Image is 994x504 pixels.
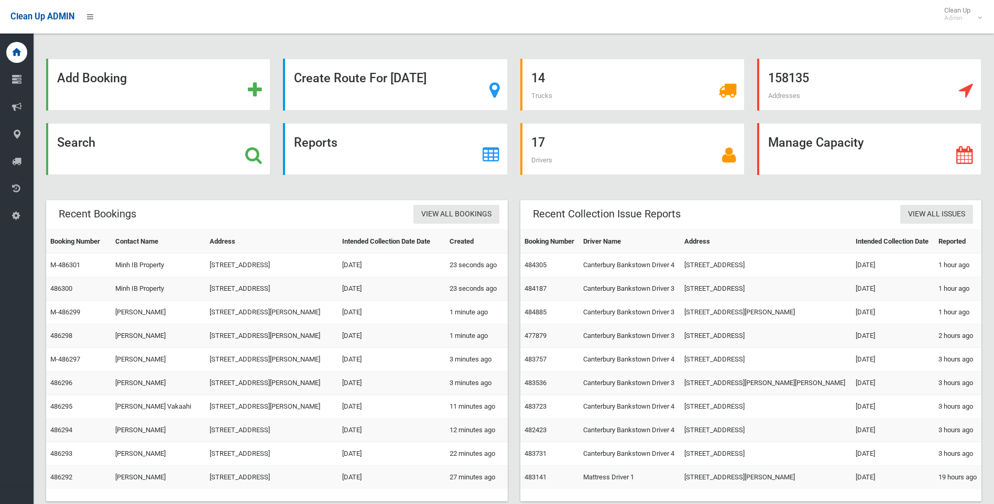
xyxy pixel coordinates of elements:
[46,230,111,254] th: Booking Number
[50,402,72,410] a: 486295
[57,71,127,85] strong: Add Booking
[934,254,981,277] td: 1 hour ago
[531,92,552,100] span: Trucks
[851,442,934,466] td: [DATE]
[294,135,337,150] strong: Reports
[338,324,445,348] td: [DATE]
[934,371,981,395] td: 3 hours ago
[46,123,270,175] a: Search
[851,324,934,348] td: [DATE]
[205,466,338,489] td: [STREET_ADDRESS]
[205,419,338,442] td: [STREET_ADDRESS]
[934,348,981,371] td: 3 hours ago
[579,301,680,324] td: Canterbury Bankstown Driver 3
[445,419,507,442] td: 12 minutes ago
[680,348,852,371] td: [STREET_ADDRESS]
[520,123,745,175] a: 17 Drivers
[525,426,547,434] a: 482423
[579,230,680,254] th: Driver Name
[520,230,580,254] th: Booking Number
[768,92,800,100] span: Addresses
[205,301,338,324] td: [STREET_ADDRESS][PERSON_NAME]
[283,59,507,111] a: Create Route For [DATE]
[111,419,205,442] td: [PERSON_NAME]
[531,156,552,164] span: Drivers
[939,6,981,22] span: Clean Up
[531,71,545,85] strong: 14
[851,230,934,254] th: Intended Collection Date
[338,442,445,466] td: [DATE]
[50,379,72,387] a: 486296
[851,395,934,419] td: [DATE]
[50,355,80,363] a: M-486297
[205,324,338,348] td: [STREET_ADDRESS][PERSON_NAME]
[205,442,338,466] td: [STREET_ADDRESS]
[10,12,74,21] span: Clean Up ADMIN
[525,402,547,410] a: 483723
[338,230,445,254] th: Intended Collection Date Date
[934,301,981,324] td: 1 hour ago
[934,466,981,489] td: 19 hours ago
[111,277,205,301] td: Minh IB Property
[579,277,680,301] td: Canterbury Bankstown Driver 3
[680,466,852,489] td: [STREET_ADDRESS][PERSON_NAME]
[445,442,507,466] td: 22 minutes ago
[111,348,205,371] td: [PERSON_NAME]
[934,395,981,419] td: 3 hours ago
[851,277,934,301] td: [DATE]
[680,442,852,466] td: [STREET_ADDRESS]
[445,277,507,301] td: 23 seconds ago
[338,395,445,419] td: [DATE]
[283,123,507,175] a: Reports
[111,466,205,489] td: [PERSON_NAME]
[851,466,934,489] td: [DATE]
[445,395,507,419] td: 11 minutes ago
[338,419,445,442] td: [DATE]
[579,395,680,419] td: Canterbury Bankstown Driver 4
[445,324,507,348] td: 1 minute ago
[851,301,934,324] td: [DATE]
[50,284,72,292] a: 486300
[851,348,934,371] td: [DATE]
[680,301,852,324] td: [STREET_ADDRESS][PERSON_NAME]
[205,348,338,371] td: [STREET_ADDRESS][PERSON_NAME]
[338,371,445,395] td: [DATE]
[525,284,547,292] a: 484187
[851,371,934,395] td: [DATE]
[934,324,981,348] td: 2 hours ago
[445,371,507,395] td: 3 minutes ago
[851,419,934,442] td: [DATE]
[934,277,981,301] td: 1 hour ago
[111,254,205,277] td: Minh IB Property
[205,230,338,254] th: Address
[680,371,852,395] td: [STREET_ADDRESS][PERSON_NAME][PERSON_NAME]
[525,450,547,457] a: 483731
[579,324,680,348] td: Canterbury Bankstown Driver 3
[579,442,680,466] td: Canterbury Bankstown Driver 4
[338,254,445,277] td: [DATE]
[50,450,72,457] a: 486293
[525,332,547,339] a: 477879
[111,230,205,254] th: Contact Name
[111,324,205,348] td: [PERSON_NAME]
[50,426,72,434] a: 486294
[680,277,852,301] td: [STREET_ADDRESS]
[57,135,95,150] strong: Search
[757,59,981,111] a: 158135 Addresses
[413,205,499,224] a: View All Bookings
[205,371,338,395] td: [STREET_ADDRESS][PERSON_NAME]
[768,71,809,85] strong: 158135
[338,301,445,324] td: [DATE]
[579,254,680,277] td: Canterbury Bankstown Driver 4
[525,379,547,387] a: 483536
[205,277,338,301] td: [STREET_ADDRESS]
[50,308,80,316] a: M-486299
[111,395,205,419] td: [PERSON_NAME] Vakaahi
[520,204,693,224] header: Recent Collection Issue Reports
[445,466,507,489] td: 27 minutes ago
[525,261,547,269] a: 484305
[579,348,680,371] td: Canterbury Bankstown Driver 4
[525,355,547,363] a: 483757
[294,71,427,85] strong: Create Route For [DATE]
[757,123,981,175] a: Manage Capacity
